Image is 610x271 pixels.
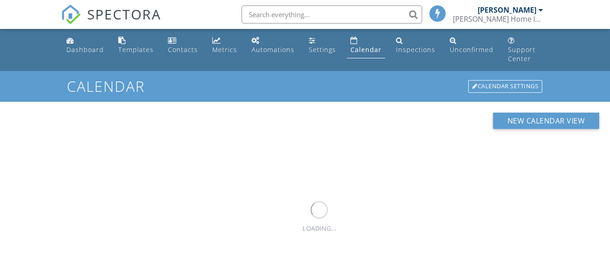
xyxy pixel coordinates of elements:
input: Search everything... [242,5,422,24]
a: Unconfirmed [446,33,497,58]
div: Settings [309,45,336,54]
a: Inspections [392,33,439,58]
a: Templates [115,33,157,58]
a: Contacts [164,33,201,58]
div: Inspections [396,45,435,54]
a: Dashboard [63,33,107,58]
div: Support Center [508,45,535,63]
span: SPECTORA [87,5,161,24]
div: Calendar Settings [468,80,542,93]
img: The Best Home Inspection Software - Spectora [61,5,81,24]
a: Metrics [209,33,241,58]
button: New Calendar View [493,113,600,129]
div: Calendar [350,45,382,54]
div: Metrics [212,45,237,54]
div: LOADING... [303,223,336,233]
a: Support Center [504,33,547,67]
div: Automations [251,45,294,54]
a: Calendar Settings [467,79,543,94]
div: Dashboard [66,45,104,54]
div: [PERSON_NAME] [478,5,536,14]
h1: Calendar [67,78,543,94]
div: Templates [118,45,154,54]
div: Thompson Home Inspection, LLC [453,14,543,24]
a: Calendar [347,33,385,58]
a: SPECTORA [61,12,161,31]
a: Settings [305,33,340,58]
div: Unconfirmed [450,45,494,54]
div: Contacts [168,45,198,54]
a: Automations (Basic) [248,33,298,58]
